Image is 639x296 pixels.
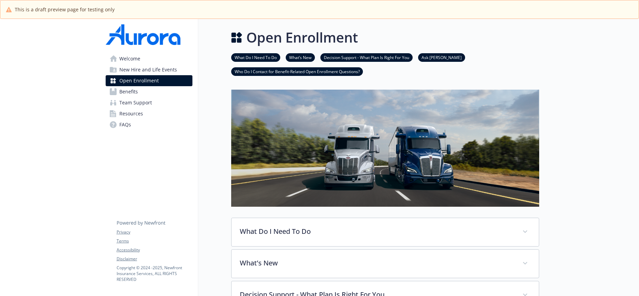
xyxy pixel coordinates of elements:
[117,229,192,235] a: Privacy
[231,54,280,60] a: What Do I Need To Do
[106,119,192,130] a: FAQs
[117,247,192,253] a: Accessibility
[119,75,159,86] span: Open Enrollment
[246,27,358,48] h1: Open Enrollment
[119,86,138,97] span: Benefits
[418,54,465,60] a: Ask [PERSON_NAME]
[119,53,140,64] span: Welcome
[232,218,539,246] div: What Do I Need To Do
[117,238,192,244] a: Terms
[240,226,514,237] p: What Do I Need To Do
[106,108,192,119] a: Resources
[106,86,192,97] a: Benefits
[119,108,143,119] span: Resources
[106,53,192,64] a: Welcome
[117,256,192,262] a: Disclaimer
[15,6,115,13] span: This is a draft preview page for testing only
[106,64,192,75] a: New Hire and Life Events
[119,64,177,75] span: New Hire and Life Events
[119,97,152,108] span: Team Support
[286,54,315,60] a: What’s New
[320,54,413,60] a: Decision Support - What Plan Is Right For You
[119,119,131,130] span: FAQs
[106,75,192,86] a: Open Enrollment
[232,250,539,278] div: What’s New
[117,265,192,282] p: Copyright © 2024 - 2025 , Newfront Insurance Services, ALL RIGHTS RESERVED
[240,258,514,268] p: What’s New
[231,68,363,75] a: Who Do I Contact for Benefit-Related Open Enrollment Questions?
[106,97,192,108] a: Team Support
[231,90,539,206] img: open enrollment page banner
